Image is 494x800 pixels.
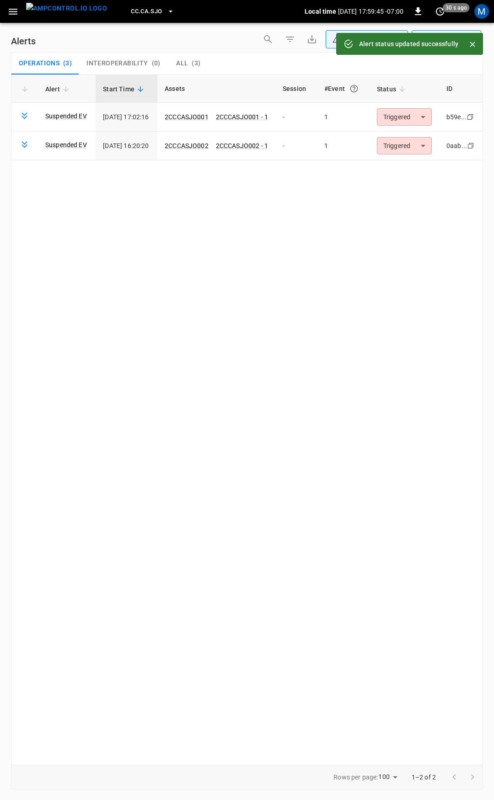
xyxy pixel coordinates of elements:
a: 2CCCASJO001 - 1 [216,113,268,121]
h6: Alerts [11,34,36,48]
div: Last 24 hrs [429,31,481,48]
td: 1 [317,132,370,160]
p: Rows per page: [333,773,378,782]
span: Status [377,84,408,95]
span: CC.CA.SJO [131,6,162,17]
div: profile-icon [474,4,489,19]
span: All [176,59,188,68]
th: Session [275,75,317,103]
th: ID [439,75,483,103]
span: 30 s ago [443,3,470,12]
button: set refresh interval [433,4,447,19]
span: ( 0 ) [152,59,161,68]
span: Alert [45,84,72,95]
span: Operations [19,59,59,68]
span: Interoperability [86,59,148,68]
td: - [275,103,317,132]
div: copy [466,112,475,122]
div: #Event [324,80,362,97]
td: - [275,132,317,160]
a: Suspended EV [45,111,87,121]
div: copy [467,141,476,151]
button: Close [466,37,479,51]
a: 2CCCASJO002 - 1 [216,142,268,149]
button: An event is a single occurrence of an issue. An alert groups related events for the same asset, m... [346,80,362,97]
div: b59e... [446,112,467,122]
td: [DATE] 17:02:16 [96,103,157,132]
a: 2CCCASJO002 [165,142,209,149]
span: ( 3 ) [192,59,200,68]
button: CC.CA.SJO [127,3,177,21]
div: Triggered [377,137,432,154]
div: Alert status updated successfully [359,36,458,52]
th: Assets [157,75,275,103]
div: 0aab... [446,141,467,150]
span: ( 3 ) [63,59,72,68]
span: Start Time [103,84,146,95]
a: Suspended EV [45,140,87,149]
td: 1 [317,103,370,132]
div: 100 [378,770,400,784]
td: [DATE] 16:20:20 [96,132,157,160]
div: Unresolved [332,35,393,44]
p: Local time [305,7,336,16]
a: 2CCCASJO001 [165,113,209,121]
div: Triggered [377,108,432,126]
p: [DATE] 17:59:45 -07:00 [338,7,403,16]
img: ampcontrol.io logo [26,3,107,14]
p: 1–2 of 2 [412,773,436,782]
